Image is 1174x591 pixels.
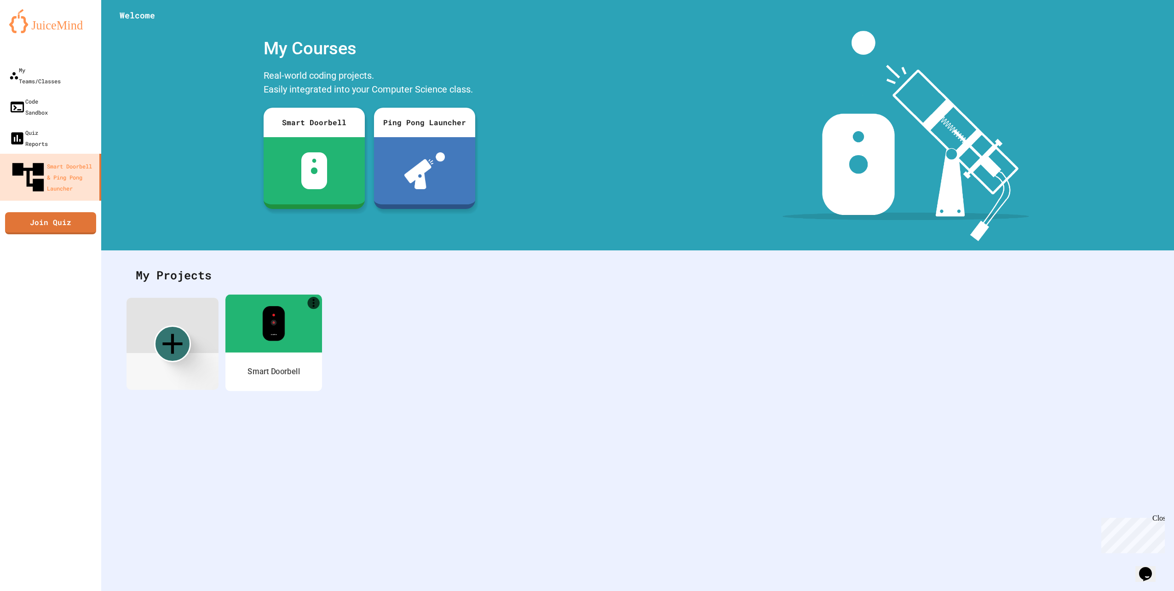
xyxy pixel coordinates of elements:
div: Chat with us now!Close [4,4,63,58]
img: sdb-white.svg [301,152,328,189]
div: Smart Doorbell [247,366,299,377]
div: My Courses [259,31,480,66]
a: More [308,297,320,309]
img: banner-image-my-projects.png [783,31,1029,241]
a: Join Quiz [5,212,96,234]
div: My Teams/Classes [9,64,61,87]
div: Create new [154,325,191,362]
div: Ping Pong Launcher [374,108,475,137]
a: MoreSmart Doorbell [225,294,322,391]
div: Smart Doorbell & Ping Pong Launcher [9,158,96,196]
img: ppl-with-ball.png [404,152,445,189]
div: Smart Doorbell [264,108,365,137]
img: sdb-real-colors.png [262,306,285,341]
iframe: chat widget [1135,554,1165,582]
div: My Projects [127,257,1149,293]
div: Quiz Reports [9,127,48,149]
img: logo-orange.svg [9,9,92,33]
div: Code Sandbox [9,96,48,118]
div: Real-world coding projects. Easily integrated into your Computer Science class. [259,66,480,101]
iframe: chat widget [1098,514,1165,553]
